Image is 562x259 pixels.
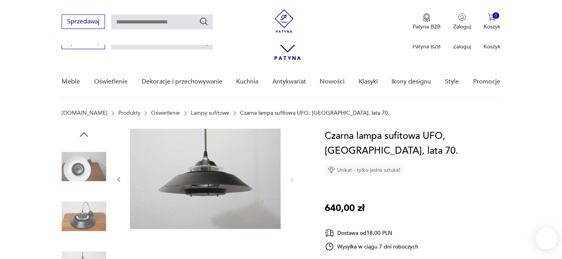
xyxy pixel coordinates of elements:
div: Unikat - tylko jedna sztuka! [325,164,404,176]
p: Koszyk [484,43,500,50]
a: Antykwariat [272,67,306,97]
div: Dostawa od 18,00 PLN [325,228,418,238]
img: Ikona dostawy [325,228,334,238]
a: Promocje [473,67,500,97]
a: Ikony designu [391,67,431,97]
p: Zaloguj [453,23,471,30]
img: Zdjęcie produktu Czarna lampa sufitowa UFO, Polska, lata 70. [62,194,106,239]
p: Czarna lampa sufitowa UFO, [GEOGRAPHIC_DATA], lata 70. [240,110,389,116]
div: Wysyłka w ciągu 7 dni roboczych [325,242,418,251]
div: 0 [493,12,499,19]
a: Dekoracje i przechowywanie [142,67,222,97]
iframe: Smartsupp widget button [535,228,557,250]
a: Sprzedawaj [62,20,105,25]
a: Kuchnia [236,67,258,97]
h1: Czarna lampa sufitowa UFO, [GEOGRAPHIC_DATA], lata 70. [325,129,500,158]
a: Style [445,67,459,97]
a: Meble [62,67,80,97]
img: Patyna - sklep z meblami i dekoracjami vintage [272,9,296,33]
img: Zdjęcie produktu Czarna lampa sufitowa UFO, Polska, lata 70. [130,129,281,229]
img: Ikona medalu [423,13,430,22]
a: Nowości [320,67,345,97]
a: Produkty [118,110,140,116]
button: Sprzedawaj [62,14,105,29]
button: 0Koszyk [484,13,500,30]
p: Patyna B2B [413,43,441,50]
a: Sprzedawaj [62,40,105,45]
p: Patyna B2B [413,23,441,30]
a: Oświetlenie [94,67,128,97]
a: Klasyki [359,67,378,97]
p: 640,00 zł [325,201,365,216]
img: Ikona koszyka [488,13,496,21]
img: Ikonka użytkownika [458,13,466,21]
img: Zdjęcie produktu Czarna lampa sufitowa UFO, Polska, lata 70. [62,144,106,189]
p: Zaloguj [453,43,471,50]
img: Ikona diamentu [328,167,335,174]
a: Ikona medaluPatyna B2B [413,13,441,30]
a: Oświetlenie [151,110,180,116]
p: Koszyk [484,23,500,30]
a: [DOMAIN_NAME] [62,110,107,116]
button: Szukaj [199,17,208,26]
a: Lampy sufitowe [191,110,229,116]
button: Patyna B2B [413,13,441,30]
button: Zaloguj [453,13,471,30]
